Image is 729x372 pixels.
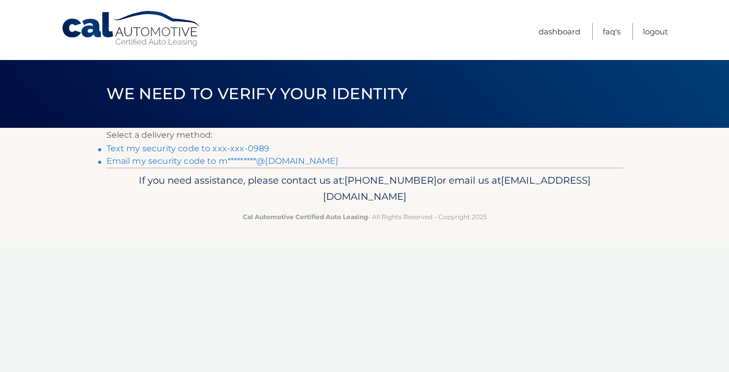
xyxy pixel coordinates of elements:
a: FAQ's [603,23,620,40]
a: Text my security code to xxx-xxx-0989 [106,143,270,153]
a: Cal Automotive [61,10,202,47]
a: Logout [643,23,668,40]
span: [PHONE_NUMBER] [344,174,437,186]
strong: Cal Automotive Certified Auto Leasing [243,213,368,221]
p: - All Rights Reserved - Copyright 2025 [113,211,616,222]
p: Select a delivery method: [106,128,623,142]
a: Email my security code to m*********@[DOMAIN_NAME] [106,156,339,166]
a: Dashboard [539,23,580,40]
p: If you need assistance, please contact us at: or email us at [113,172,616,206]
span: We need to verify your identity [106,84,408,103]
